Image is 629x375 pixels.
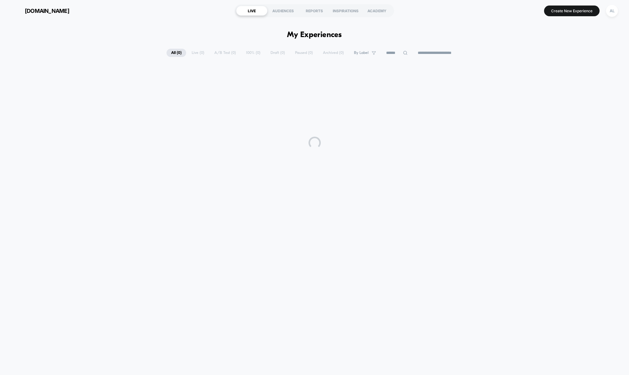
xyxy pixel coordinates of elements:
h1: My Experiences [287,31,342,40]
span: By Label [354,51,369,55]
div: INSPIRATIONS [330,6,361,16]
div: ACADEMY [361,6,393,16]
button: AL [604,5,620,17]
button: [DOMAIN_NAME] [9,6,71,16]
div: LIVE [236,6,267,16]
button: Create New Experience [544,6,600,16]
div: AL [606,5,618,17]
div: AUDIENCES [267,6,299,16]
div: REPORTS [299,6,330,16]
span: All ( 0 ) [167,49,186,57]
span: [DOMAIN_NAME] [25,8,69,14]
